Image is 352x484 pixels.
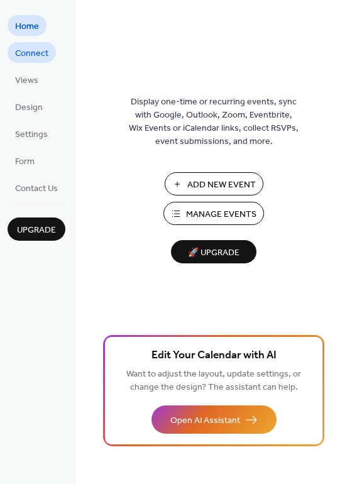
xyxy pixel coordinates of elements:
span: Connect [15,47,48,60]
span: Settings [15,128,48,141]
span: Open AI Assistant [170,414,240,427]
span: Want to adjust the layout, update settings, or change the design? The assistant can help. [126,366,301,396]
span: Edit Your Calendar with AI [151,347,277,365]
a: Connect [8,42,56,63]
button: Open AI Assistant [151,405,277,434]
span: Manage Events [186,208,256,221]
a: Form [8,150,42,171]
span: Add New Event [187,179,256,192]
span: Display one-time or recurring events, sync with Google, Outlook, Zoom, Eventbrite, Wix Events or ... [129,96,299,148]
span: Design [15,101,43,114]
button: 🚀 Upgrade [171,240,256,263]
span: Form [15,155,35,168]
span: 🚀 Upgrade [179,245,249,261]
button: Upgrade [8,217,65,241]
a: Settings [8,123,55,144]
span: Contact Us [15,182,58,195]
span: Home [15,20,39,33]
button: Manage Events [163,202,264,225]
span: Views [15,74,38,87]
a: Home [8,15,47,36]
a: Design [8,96,50,117]
button: Add New Event [165,172,263,195]
a: Views [8,69,46,90]
a: Contact Us [8,177,65,198]
span: Upgrade [17,224,56,237]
